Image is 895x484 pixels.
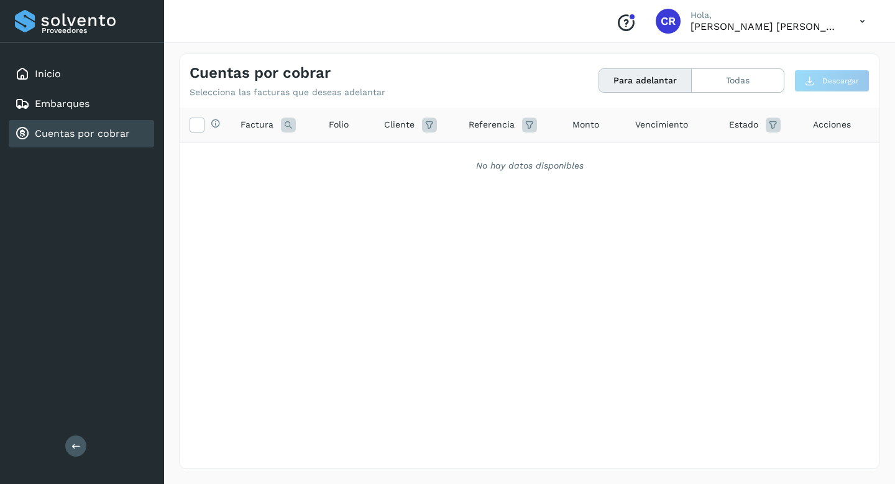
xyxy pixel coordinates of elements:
p: Hola, [691,10,840,21]
a: Cuentas por cobrar [35,128,130,139]
a: Embarques [35,98,89,109]
span: Factura [241,118,273,131]
p: Proveedores [42,26,149,35]
span: Folio [329,118,349,131]
div: Cuentas por cobrar [9,120,154,147]
h4: Cuentas por cobrar [190,64,331,82]
a: Inicio [35,68,61,80]
button: Para adelantar [599,69,692,92]
span: Monto [572,118,599,131]
p: Selecciona las facturas que deseas adelantar [190,87,385,98]
p: CARLOS RODOLFO BELLI PEDRAZA [691,21,840,32]
span: Referencia [469,118,515,131]
span: Estado [729,118,758,131]
div: Embarques [9,90,154,118]
button: Descargar [794,70,870,92]
span: Acciones [813,118,851,131]
span: Cliente [384,118,415,131]
span: Descargar [822,75,859,86]
div: Inicio [9,60,154,88]
span: Vencimiento [635,118,688,131]
button: Todas [692,69,784,92]
div: No hay datos disponibles [196,159,863,172]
